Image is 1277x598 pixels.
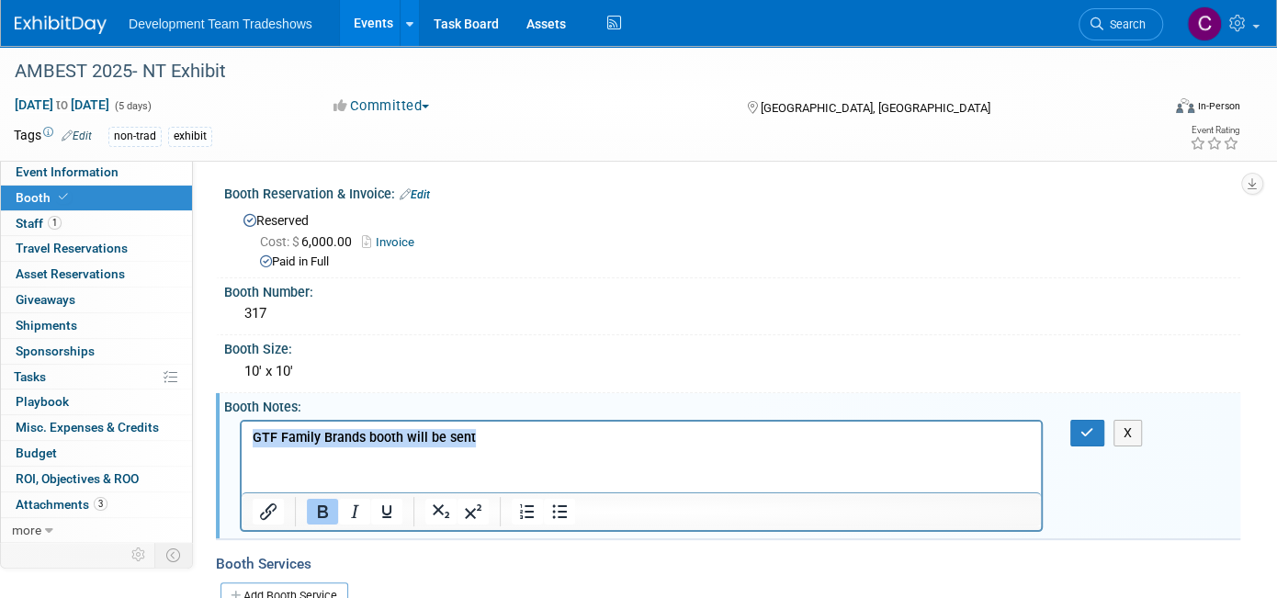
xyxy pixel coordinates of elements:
[16,497,107,512] span: Attachments
[253,499,284,525] button: Insert/edit link
[1,160,192,185] a: Event Information
[1,365,192,389] a: Tasks
[1,492,192,517] a: Attachments3
[16,266,125,281] span: Asset Reservations
[16,216,62,231] span: Staff
[371,499,402,525] button: Underline
[327,96,436,116] button: Committed
[16,420,159,434] span: Misc. Expenses & Credits
[123,543,155,567] td: Personalize Event Tab Strip
[129,17,312,31] span: Development Team Tradeshows
[1,339,192,364] a: Sponsorships
[59,192,68,202] i: Booth reservation complete
[113,100,152,112] span: (5 days)
[224,335,1240,358] div: Booth Size:
[1,313,192,338] a: Shipments
[16,164,119,179] span: Event Information
[260,234,301,249] span: Cost: $
[224,180,1240,204] div: Booth Reservation & Invoice:
[1,518,192,543] a: more
[53,97,71,112] span: to
[1176,98,1194,113] img: Format-Inperson.png
[16,471,139,486] span: ROI, Objectives & ROO
[16,344,95,358] span: Sponsorships
[16,190,72,205] span: Booth
[1,288,192,312] a: Giveaways
[168,127,212,146] div: exhibit
[16,241,128,255] span: Travel Reservations
[16,318,77,333] span: Shipments
[1,211,192,236] a: Staff1
[544,499,575,525] button: Bullet list
[14,369,46,384] span: Tasks
[14,96,110,113] span: [DATE] [DATE]
[339,499,370,525] button: Italic
[108,127,162,146] div: non-trad
[1103,17,1146,31] span: Search
[400,188,430,201] a: Edit
[242,422,1041,492] iframe: Rich Text Area
[224,278,1240,301] div: Booth Number:
[48,216,62,230] span: 1
[260,254,1226,271] div: Paid in Full
[238,207,1226,271] div: Reserved
[1113,420,1143,446] button: X
[1,236,192,261] a: Travel Reservations
[1,186,192,210] a: Booth
[1,467,192,491] a: ROI, Objectives & ROO
[16,292,75,307] span: Giveaways
[155,543,193,567] td: Toggle Event Tabs
[1190,126,1239,135] div: Event Rating
[425,499,457,525] button: Subscript
[761,101,990,115] span: [GEOGRAPHIC_DATA], [GEOGRAPHIC_DATA]
[16,394,69,409] span: Playbook
[14,126,92,147] td: Tags
[1197,99,1240,113] div: In-Person
[1,389,192,414] a: Playbook
[512,499,543,525] button: Numbered list
[260,234,359,249] span: 6,000.00
[62,130,92,142] a: Edit
[458,499,489,525] button: Superscript
[8,55,1136,88] div: AMBEST 2025- NT Exhibit
[238,299,1226,328] div: 317
[1,441,192,466] a: Budget
[238,357,1226,386] div: 10' x 10'
[362,235,424,249] a: Invoice
[307,499,338,525] button: Bold
[216,554,1240,574] div: Booth Services
[1079,8,1163,40] a: Search
[16,446,57,460] span: Budget
[15,16,107,34] img: ExhibitDay
[224,393,1240,416] div: Booth Notes:
[1,262,192,287] a: Asset Reservations
[1059,96,1241,123] div: Event Format
[94,497,107,511] span: 3
[12,523,41,537] span: more
[1187,6,1222,41] img: Courtney Perkins
[1,415,192,440] a: Misc. Expenses & Credits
